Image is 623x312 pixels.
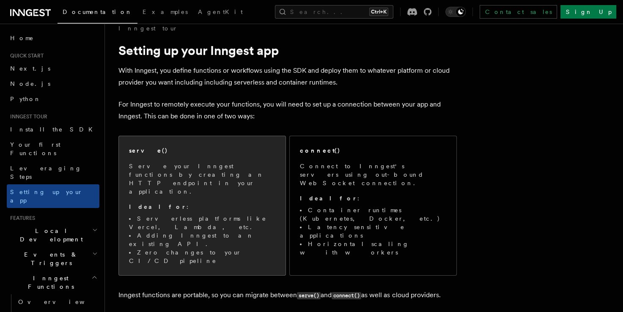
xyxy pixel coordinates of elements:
a: connect()Connect to Inngest's servers using out-bound WebSocket connection.Ideal for:Container ru... [289,136,457,276]
span: Overview [18,298,105,305]
a: Inngest tour [118,24,178,33]
li: Horizontal scaling with workers [300,240,446,257]
li: Zero changes to your CI/CD pipeline [129,248,275,265]
span: Setting up your app [10,189,83,204]
span: Features [7,215,35,222]
button: Events & Triggers [7,247,99,271]
span: Inngest tour [7,113,47,120]
li: Adding Inngest to an existing API. [129,231,275,248]
span: Python [10,96,41,102]
p: For Inngest to remotely execute your functions, you will need to set up a connection between your... [118,99,457,122]
h2: serve() [129,146,168,155]
span: Your first Functions [10,141,60,156]
p: : [129,203,275,211]
a: Sign Up [560,5,616,19]
a: Examples [137,3,193,23]
h1: Setting up your Inngest app [118,43,457,58]
span: Node.js [10,80,50,87]
a: Contact sales [480,5,557,19]
span: Leveraging Steps [10,165,82,180]
span: Next.js [10,65,50,72]
span: Inngest Functions [7,274,91,291]
code: connect() [332,292,361,299]
p: Serve your Inngest functions by creating an HTTP endpoint in your application. [129,162,275,196]
span: Install the SDK [10,126,98,133]
a: serve()Serve your Inngest functions by creating an HTTP endpoint in your application.Ideal for:Se... [118,136,286,276]
button: Search...Ctrl+K [275,5,393,19]
p: Inngest functions are portable, so you can migrate between and as well as cloud providers. [118,289,457,301]
code: serve() [297,292,321,299]
a: Leveraging Steps [7,161,99,184]
a: Home [7,30,99,46]
a: Next.js [7,61,99,76]
li: Latency sensitive applications [300,223,446,240]
button: Local Development [7,223,99,247]
h2: connect() [300,146,340,155]
span: Examples [143,8,188,15]
a: Node.js [7,76,99,91]
a: AgentKit [193,3,248,23]
span: AgentKit [198,8,243,15]
kbd: Ctrl+K [369,8,388,16]
p: With Inngest, you define functions or workflows using the SDK and deploy them to whatever platfor... [118,65,457,88]
strong: Ideal for [129,203,187,210]
a: Overview [15,294,99,309]
strong: Ideal for [300,195,357,202]
span: Local Development [7,227,92,244]
a: Setting up your app [7,184,99,208]
a: Install the SDK [7,122,99,137]
span: Documentation [63,8,132,15]
li: Serverless platforms like Vercel, Lambda, etc. [129,214,275,231]
a: Documentation [58,3,137,24]
a: Your first Functions [7,137,99,161]
a: Python [7,91,99,107]
button: Inngest Functions [7,271,99,294]
li: Container runtimes (Kubernetes, Docker, etc.) [300,206,446,223]
span: Quick start [7,52,44,59]
p: Connect to Inngest's servers using out-bound WebSocket connection. [300,162,446,187]
p: : [300,194,446,203]
button: Toggle dark mode [445,7,466,17]
span: Events & Triggers [7,250,92,267]
span: Home [10,34,34,42]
